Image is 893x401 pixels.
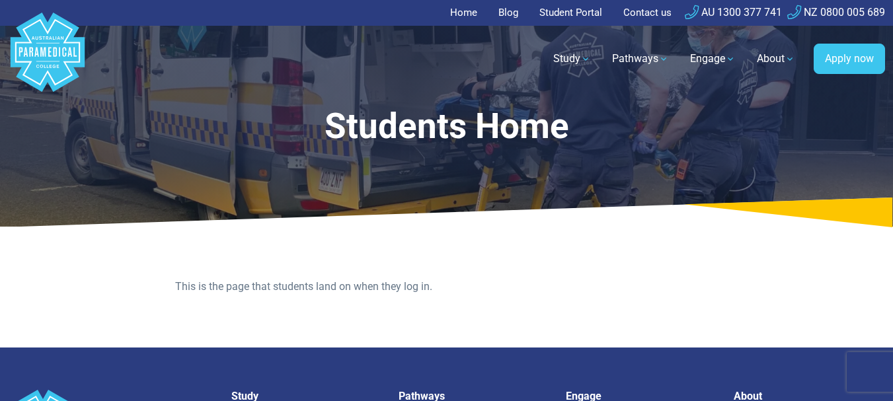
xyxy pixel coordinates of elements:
[545,40,599,77] a: Study
[814,44,885,74] a: Apply now
[175,279,718,295] p: This is the page that students land on when they log in.
[787,6,885,18] a: NZ 0800 005 689
[604,40,677,77] a: Pathways
[685,6,782,18] a: AU 1300 377 741
[118,106,775,147] h1: Students Home
[749,40,803,77] a: About
[682,40,744,77] a: Engage
[8,26,87,92] a: Australian Paramedical College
